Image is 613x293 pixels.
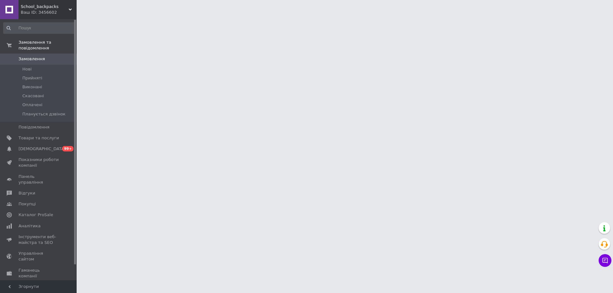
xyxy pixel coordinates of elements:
[19,267,59,279] span: Гаманець компанії
[19,157,59,168] span: Показники роботи компанії
[19,135,59,141] span: Товари та послуги
[19,174,59,185] span: Панель управління
[21,4,69,10] span: School_backpacks
[19,40,77,51] span: Замовлення та повідомлення
[22,93,44,99] span: Скасовані
[19,124,49,130] span: Повідомлення
[22,75,42,81] span: Прийняті
[62,146,73,151] span: 99+
[19,146,66,152] span: [DEMOGRAPHIC_DATA]
[3,22,75,34] input: Пошук
[22,66,32,72] span: Нові
[19,56,45,62] span: Замовлення
[21,10,77,15] div: Ваш ID: 3456602
[19,251,59,262] span: Управління сайтом
[22,102,42,108] span: Оплачені
[599,254,611,267] button: Чат з покупцем
[19,201,36,207] span: Покупці
[19,212,53,218] span: Каталог ProSale
[19,234,59,245] span: Інструменти веб-майстра та SEO
[22,84,42,90] span: Виконані
[19,190,35,196] span: Відгуки
[19,223,41,229] span: Аналітика
[22,111,65,117] span: Планується дзвінок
